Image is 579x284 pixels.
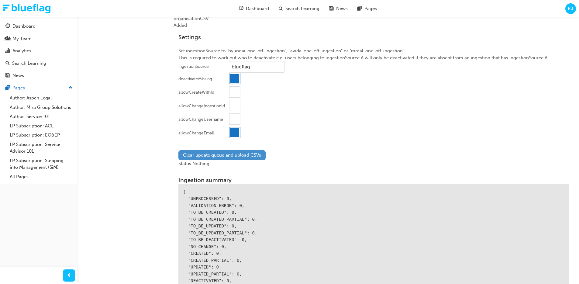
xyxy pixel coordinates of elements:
[565,3,576,14] button: RJ
[7,172,75,182] a: All Pages
[174,22,574,29] div: Added
[178,177,569,184] h3: Ingestion summary
[7,156,75,172] a: LP Subscription: Stepping into Management (SiM)
[7,103,75,112] a: Author: Mira Group Solutions
[329,5,334,12] span: news-icon
[324,2,353,15] a: news-iconNews
[2,82,75,94] button: Pages
[178,160,569,167] div: Status: Nothing
[12,60,46,67] div: Search Learning
[12,85,25,92] div: Pages
[178,103,225,109] div: allowChangeIngestionId
[12,47,31,54] div: Analytics
[5,24,10,29] span: guage-icon
[5,85,10,91] span: pages-icon
[7,140,75,156] a: LP Subscription: Service Advisor 101
[178,64,209,70] div: ingestionSource
[5,48,10,54] span: chart-icon
[568,5,573,12] span: RJ
[7,93,75,103] a: Author: Aspen Legal
[353,2,382,15] a: pages-iconPages
[2,58,75,69] a: Search Learning
[5,36,10,42] span: people-icon
[246,5,269,12] span: Dashboard
[7,121,75,131] a: LP Subscription: ACL
[12,72,24,79] div: News
[178,116,223,123] div: allowChangeUsername
[3,4,50,13] img: Trak
[178,76,212,82] div: deactivateMissing
[2,33,75,44] a: My Team
[2,21,75,32] a: Dashboard
[239,5,243,12] span: guage-icon
[364,5,377,12] span: Pages
[336,5,348,12] span: News
[178,130,214,136] div: allowChangeEmail
[174,10,574,29] div: organisation CSV
[12,23,36,30] div: Dashboard
[7,130,75,140] a: LP Subscription: EO&EP
[2,19,75,82] button: DashboardMy TeamAnalyticsSearch LearningNews
[178,150,266,160] button: Clear update queue and upload CSVs
[7,112,75,121] a: Author: Service 101
[279,5,283,12] span: search-icon
[68,84,73,92] span: up-icon
[285,5,319,12] span: Search Learning
[234,2,274,15] a: guage-iconDashboard
[178,34,569,41] h3: Settings
[174,29,574,145] div: Set ingestionSource to "hyundai-one-off-ingestion", "avida-one-off-ingestion" or "mmal-one-off-in...
[2,45,75,57] a: Analytics
[12,35,32,42] div: My Team
[229,61,285,73] input: ingestionSource
[178,89,214,95] div: allowCreateWithId
[5,73,10,78] span: news-icon
[67,272,71,279] span: prev-icon
[2,70,75,81] a: News
[357,5,362,12] span: pages-icon
[5,61,10,66] span: search-icon
[274,2,324,15] a: search-iconSearch Learning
